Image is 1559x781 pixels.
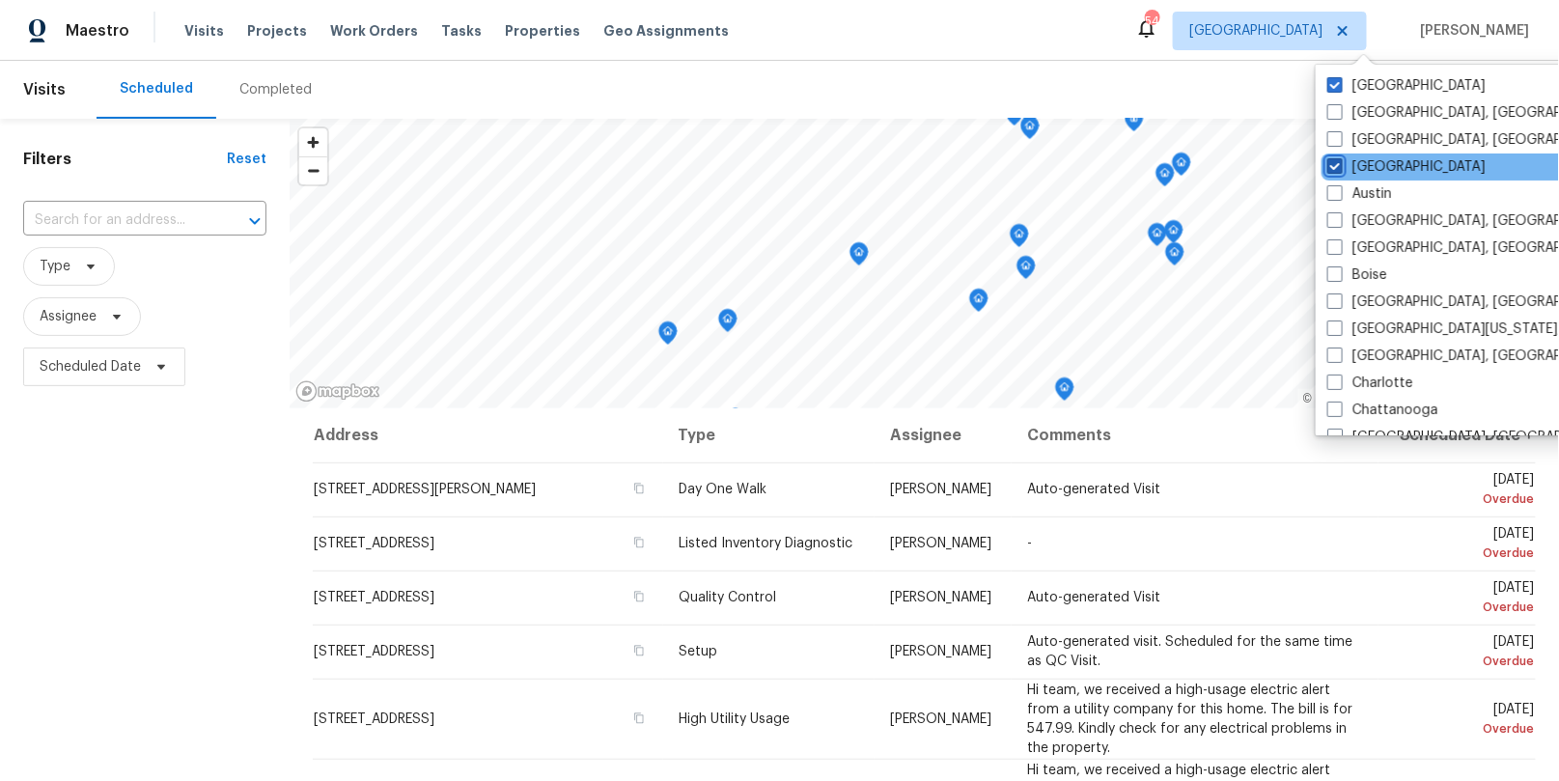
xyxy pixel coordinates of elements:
span: [DATE] [1394,581,1535,617]
span: [STREET_ADDRESS] [314,712,434,726]
span: [DATE] [1394,635,1535,671]
th: Assignee [875,408,1012,462]
button: Open [241,208,268,235]
div: Map marker [658,321,678,351]
span: Setup [679,645,717,658]
span: Quality Control [679,591,776,604]
div: Map marker [1016,256,1036,286]
a: Mapbox [1303,392,1356,405]
span: [STREET_ADDRESS] [314,537,434,550]
div: Map marker [726,408,745,438]
span: High Utility Usage [679,712,790,726]
span: Listed Inventory Diagnostic [679,537,852,550]
span: [GEOGRAPHIC_DATA] [1189,21,1322,41]
div: Overdue [1394,652,1535,671]
th: Comments [1012,408,1378,462]
span: Day One Walk [679,483,766,496]
th: Type [663,408,876,462]
button: Copy Address [630,534,648,551]
span: [PERSON_NAME] [890,591,991,604]
button: Copy Address [630,642,648,659]
a: Mapbox homepage [295,380,380,403]
div: Map marker [849,242,869,272]
label: Charlotte [1327,374,1413,393]
div: Map marker [1020,116,1040,146]
span: Zoom out [299,157,327,184]
label: Boise [1327,265,1387,285]
div: Map marker [1148,223,1167,253]
span: [DATE] [1394,527,1535,563]
div: Map marker [1164,220,1183,250]
div: Overdue [1394,489,1535,509]
div: Map marker [1165,242,1184,272]
label: [GEOGRAPHIC_DATA] [1327,157,1486,177]
div: Map marker [969,289,988,319]
span: Visits [184,21,224,41]
div: Map marker [1125,108,1144,138]
label: Austin [1327,184,1392,204]
span: Auto-generated Visit [1027,483,1160,496]
button: Copy Address [630,480,648,497]
span: Maestro [66,21,129,41]
span: Type [40,257,70,276]
th: Address [313,408,663,462]
th: Scheduled Date ↑ [1378,408,1536,462]
button: Copy Address [630,588,648,605]
span: Tasks [441,24,482,38]
span: [STREET_ADDRESS] [314,591,434,604]
span: Auto-generated visit. Scheduled for the same time as QC Visit. [1027,635,1352,668]
button: Zoom in [299,128,327,156]
h1: Filters [23,150,227,169]
span: [DATE] [1394,473,1535,509]
span: [PERSON_NAME] [890,712,991,726]
span: [PERSON_NAME] [890,483,991,496]
span: [PERSON_NAME] [890,537,991,550]
div: Completed [239,80,312,99]
input: Search for an address... [23,206,212,236]
button: Zoom out [299,156,327,184]
div: Map marker [718,309,738,339]
div: Overdue [1394,544,1535,563]
span: [STREET_ADDRESS] [314,645,434,658]
span: Scheduled Date [40,357,141,377]
div: Reset [227,150,266,169]
span: Properties [505,21,580,41]
span: Assignee [40,307,97,326]
div: Map marker [1055,377,1074,407]
div: Overdue [1394,719,1535,739]
span: - [1027,537,1032,550]
div: 54 [1145,12,1158,31]
span: Auto-generated Visit [1027,591,1160,604]
label: [GEOGRAPHIC_DATA] [1327,76,1486,96]
label: Chattanooga [1327,401,1438,420]
button: Copy Address [630,710,648,727]
div: Scheduled [120,79,193,98]
span: [STREET_ADDRESS][PERSON_NAME] [314,483,536,496]
span: Visits [23,69,66,111]
div: Map marker [1155,163,1175,193]
span: [PERSON_NAME] [890,645,991,658]
div: Map marker [1172,153,1191,182]
span: [DATE] [1394,703,1535,739]
span: Work Orders [330,21,418,41]
span: Projects [247,21,307,41]
div: Map marker [1010,224,1029,254]
span: Geo Assignments [603,21,729,41]
span: [PERSON_NAME] [1413,21,1530,41]
div: Overdue [1394,598,1535,617]
span: Hi team, we received a high-usage electric alert from a utility company for this home. The bill i... [1027,683,1352,755]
